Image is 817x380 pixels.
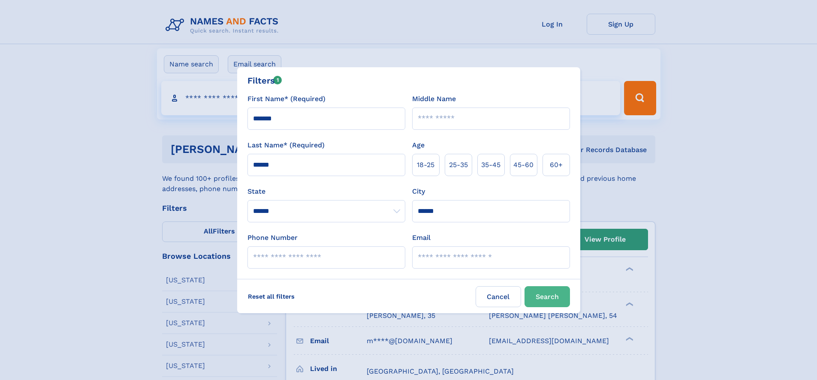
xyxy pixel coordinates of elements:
[476,286,521,307] label: Cancel
[525,286,570,307] button: Search
[412,140,425,150] label: Age
[412,233,431,243] label: Email
[247,233,298,243] label: Phone Number
[242,286,300,307] label: Reset all filters
[481,160,500,170] span: 35‑45
[247,140,325,150] label: Last Name* (Required)
[550,160,563,170] span: 60+
[247,94,326,104] label: First Name* (Required)
[247,74,282,87] div: Filters
[513,160,534,170] span: 45‑60
[449,160,468,170] span: 25‑35
[247,186,405,197] label: State
[417,160,434,170] span: 18‑25
[412,186,425,197] label: City
[412,94,456,104] label: Middle Name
